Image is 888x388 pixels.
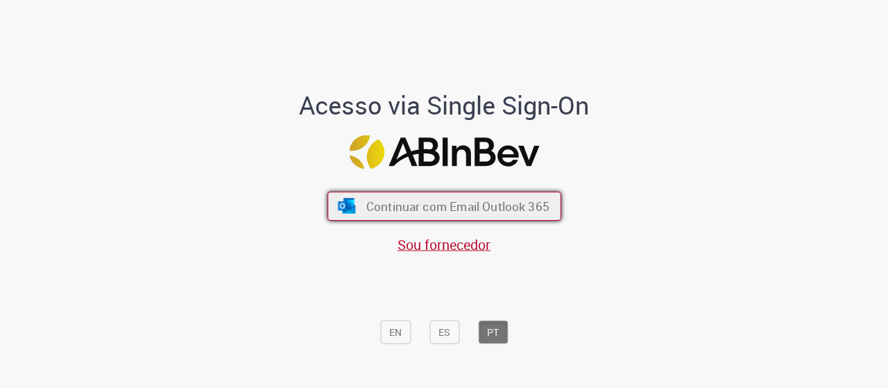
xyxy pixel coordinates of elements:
a: Sou fornecedor [398,235,490,253]
span: Continuar com Email Outlook 365 [366,198,549,214]
button: EN [380,320,411,344]
h1: Acesso via Single Sign-On [252,91,637,119]
img: ícone Azure/Microsoft 360 [336,198,357,213]
button: PT [478,320,508,344]
img: Logo ABInBev [349,135,539,169]
button: ES [429,320,459,344]
button: ícone Azure/Microsoft 360 Continuar com Email Outlook 365 [327,192,561,221]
